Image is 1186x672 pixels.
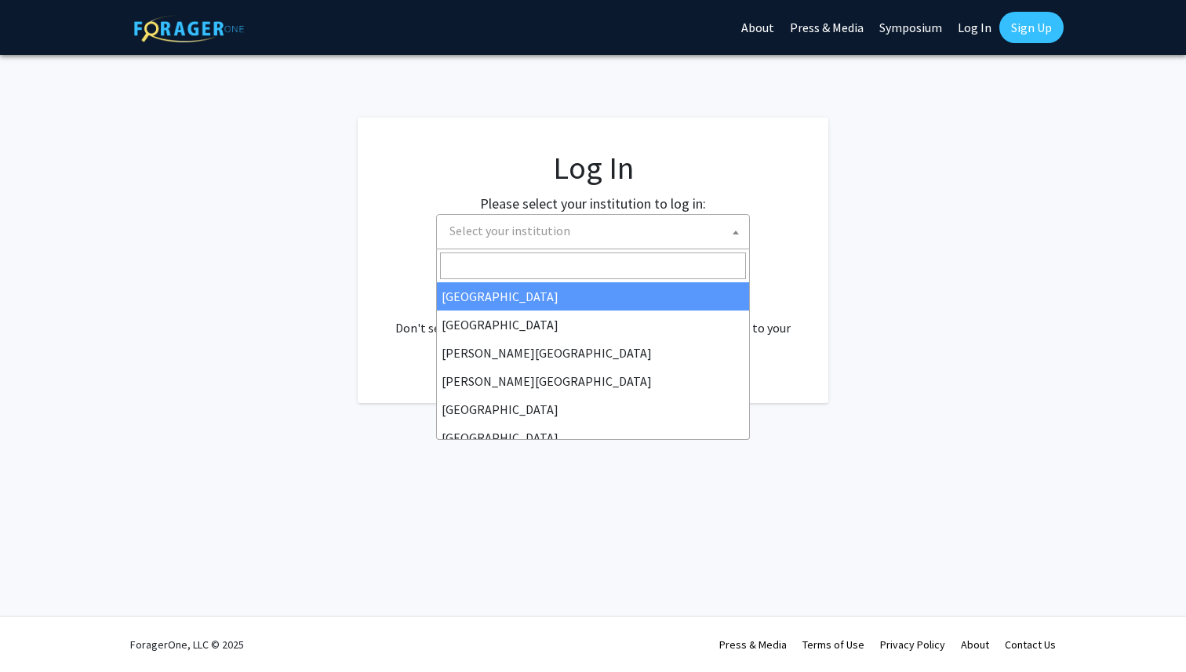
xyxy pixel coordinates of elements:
[389,149,797,187] h1: Log In
[134,15,244,42] img: ForagerOne Logo
[440,252,746,279] input: Search
[130,617,244,672] div: ForagerOne, LLC © 2025
[437,282,749,311] li: [GEOGRAPHIC_DATA]
[437,367,749,395] li: [PERSON_NAME][GEOGRAPHIC_DATA]
[437,395,749,423] li: [GEOGRAPHIC_DATA]
[437,339,749,367] li: [PERSON_NAME][GEOGRAPHIC_DATA]
[961,637,989,652] a: About
[12,601,67,660] iframe: Chat
[880,637,945,652] a: Privacy Policy
[437,311,749,339] li: [GEOGRAPHIC_DATA]
[1005,637,1056,652] a: Contact Us
[719,637,787,652] a: Press & Media
[480,193,706,214] label: Please select your institution to log in:
[389,281,797,356] div: No account? . Don't see your institution? about bringing ForagerOne to your institution.
[802,637,864,652] a: Terms of Use
[436,214,750,249] span: Select your institution
[443,215,749,247] span: Select your institution
[437,423,749,452] li: [GEOGRAPHIC_DATA]
[999,12,1064,43] a: Sign Up
[449,223,570,238] span: Select your institution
